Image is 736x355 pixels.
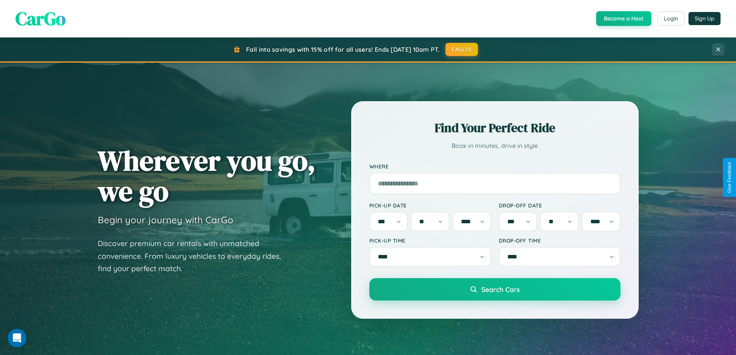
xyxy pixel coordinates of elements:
h2: Find Your Perfect Ride [369,119,620,136]
button: Search Cars [369,278,620,301]
label: Drop-off Time [499,237,620,244]
button: Become a Host [596,11,651,26]
label: Pick-up Date [369,202,491,209]
span: Search Cars [481,285,520,294]
span: Fall into savings with 15% off for all users! Ends [DATE] 10am PT. [246,46,440,53]
h1: Wherever you go, we go [98,145,316,206]
button: Login [657,12,685,25]
button: Sign Up [688,12,721,25]
div: Open Intercom Messenger [8,329,26,347]
label: Where [369,163,620,170]
h3: Begin your journey with CarGo [98,214,233,226]
p: Book in minutes, drive in style [369,140,620,151]
label: Drop-off Date [499,202,620,209]
div: Give Feedback [727,162,732,193]
span: CarGo [15,6,66,31]
label: Pick-up Time [369,237,491,244]
p: Discover premium car rentals with unmatched convenience. From luxury vehicles to everyday rides, ... [98,237,291,275]
button: FALL15 [445,43,478,56]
